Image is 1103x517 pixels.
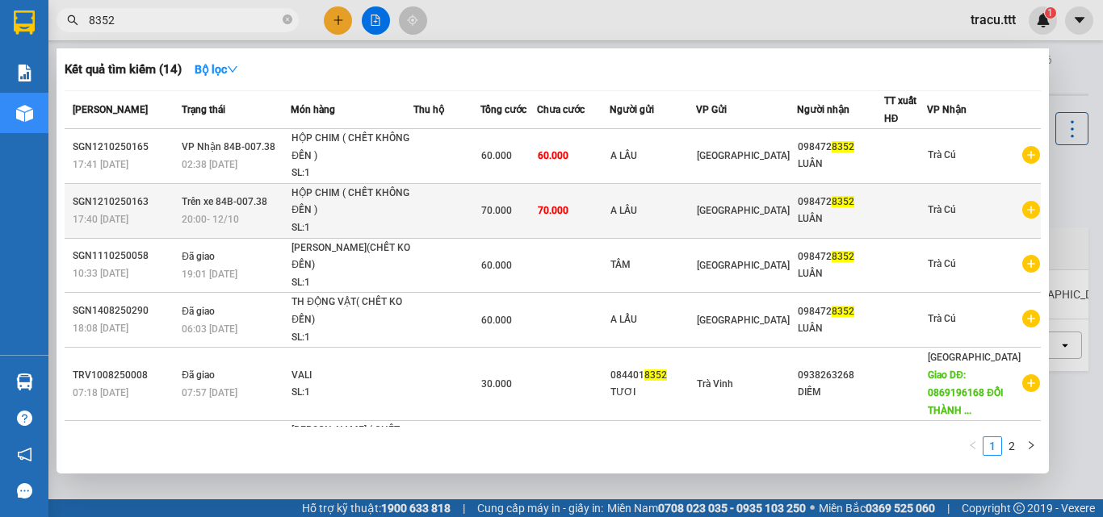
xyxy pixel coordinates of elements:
div: 098472 [798,139,883,156]
div: [PERSON_NAME](CHẾT KO ĐỀN) [291,240,413,274]
span: down [227,64,238,75]
span: 07:57 [DATE] [182,387,237,398]
span: [PERSON_NAME] [73,104,148,115]
span: search [67,15,78,26]
span: 60.000 [538,150,568,161]
div: TƯƠI [610,384,696,401]
h3: Kết quả tìm kiếm ( 14 ) [65,61,182,78]
span: message [17,483,32,498]
span: Thu hộ [413,104,444,115]
span: question-circle [17,411,32,426]
span: Trà Cú [928,204,956,215]
span: Món hàng [291,104,335,115]
span: 8352 [832,251,854,262]
a: 2 [1003,437,1021,455]
span: TT xuất HĐ [884,95,916,124]
div: SL: 1 [291,384,413,402]
div: LUÂN [798,211,883,227]
div: A LẨU [610,311,696,328]
span: Đã giao [182,251,215,262]
span: 60.000 [481,315,512,326]
strong: Bộ lọc [195,63,238,76]
span: 60.000 [481,150,512,161]
li: Previous Page [963,436,983,456]
span: right [1026,440,1036,450]
span: 20:00 - 12/10 [182,214,239,225]
span: Trà Cú [928,149,956,161]
span: Người nhận [797,104,849,115]
span: 07:18 [DATE] [73,387,128,398]
span: VP Nhận [927,104,967,115]
div: 098472 [798,194,883,211]
span: plus-circle [1022,201,1040,219]
span: 17:40 [DATE] [73,214,128,225]
span: 06:03 [DATE] [182,323,237,335]
div: DIỄM [798,384,883,401]
div: HỘP CHIM ( CHẾT KHÔNG ĐỀN ) [291,130,413,165]
div: SL: 1 [291,165,413,182]
div: SGN1110250058 [73,248,177,265]
span: Trà Cú [928,258,956,269]
span: left [968,440,978,450]
img: warehouse-icon [16,373,33,390]
span: plus-circle [1022,255,1040,273]
span: 8352 [832,196,854,207]
li: 1 [983,436,1002,456]
span: Giao DĐ: 0869196168 ĐỔI THÀNH ... [928,369,1003,416]
span: 8352 [644,369,667,381]
span: notification [17,447,32,462]
img: solution-icon [16,65,33,81]
span: 60.000 [481,260,512,271]
span: Trên xe 84B-007.38 [182,196,267,207]
span: Đã giao [182,369,215,381]
span: 70.000 [538,205,568,216]
span: 8352 [832,306,854,317]
img: logo-vxr [14,10,35,35]
div: LUÂN [798,265,883,282]
span: close-circle [283,15,292,24]
span: Trà Cú [928,313,956,324]
span: [GEOGRAPHIC_DATA] [928,352,1021,363]
div: SGN1210250165 [73,139,177,156]
div: SGN1408250290 [73,302,177,319]
span: 8352 [832,141,854,152]
img: warehouse-icon [16,105,33,122]
div: SGN1210250163 [73,194,177,211]
div: [PERSON_NAME] ( CHẾT KHÔNG ĐỀN) [291,422,413,457]
span: [GEOGRAPHIC_DATA] [697,315,790,326]
div: SL: 1 [291,219,413,237]
span: [GEOGRAPHIC_DATA] [697,260,790,271]
div: SL: 1 [291,329,413,347]
div: SL: 1 [291,274,413,292]
div: TH ĐỘNG VẬT( CHẾT KO ĐỀN) [291,294,413,328]
span: 10:33 [DATE] [73,268,128,279]
span: [GEOGRAPHIC_DATA] [697,150,790,161]
a: 1 [983,437,1001,455]
div: LUÂN [798,156,883,173]
span: Trà Vinh [697,378,733,390]
span: 19:01 [DATE] [182,269,237,280]
button: Bộ lọcdown [182,56,251,82]
span: 70.000 [481,205,512,216]
div: HỘP CHIM ( CHẾT KHÔNG ĐỀN ) [291,185,413,219]
div: A LẦU [610,148,696,165]
span: plus-circle [1022,146,1040,164]
span: Chưa cước [537,104,585,115]
span: close-circle [283,13,292,28]
span: plus-circle [1022,310,1040,327]
li: 2 [1002,436,1021,456]
span: 02:38 [DATE] [182,159,237,170]
div: 0938263268 [798,367,883,384]
div: TÂM [610,256,696,273]
div: 084401 [610,367,696,384]
span: 17:41 [DATE] [73,159,128,170]
span: plus-circle [1022,374,1040,392]
span: [GEOGRAPHIC_DATA] [697,205,790,216]
span: Đã giao [182,306,215,317]
button: right [1021,436,1041,456]
input: Tìm tên, số ĐT hoặc mã đơn [89,11,279,29]
div: VALI [291,367,413,385]
span: VP Gửi [696,104,727,115]
span: VP Nhận 84B-007.38 [182,141,275,152]
span: Trạng thái [182,104,225,115]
